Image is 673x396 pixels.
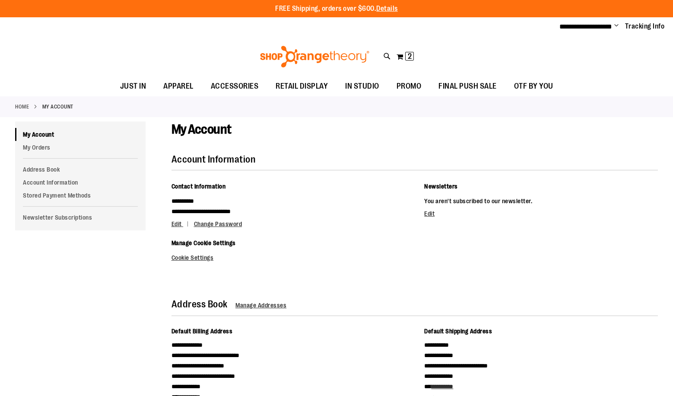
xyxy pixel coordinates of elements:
[120,77,146,96] span: JUST IN
[424,196,658,206] p: You aren't subscribed to our newsletter.
[15,103,29,111] a: Home
[235,302,286,309] a: Manage Addresses
[163,77,194,96] span: APPAREL
[171,328,233,335] span: Default Billing Address
[171,299,228,310] strong: Address Book
[376,5,398,13] a: Details
[424,328,492,335] span: Default Shipping Address
[15,211,146,224] a: Newsletter Subscriptions
[397,77,422,96] span: PROMO
[345,77,379,96] span: IN STUDIO
[276,77,328,96] span: RETAIL DISPLAY
[15,141,146,154] a: My Orders
[336,77,388,96] a: IN STUDIO
[155,77,202,96] a: APPAREL
[15,189,146,202] a: Stored Payment Methods
[171,154,256,165] strong: Account Information
[171,240,236,246] span: Manage Cookie Settings
[430,77,505,96] a: FINAL PUSH SALE
[259,46,371,67] img: Shop Orangetheory
[202,77,267,96] a: ACCESSORIES
[514,77,553,96] span: OTF BY YOU
[111,77,155,96] a: JUST IN
[42,103,73,111] strong: My Account
[15,163,146,176] a: Address Book
[505,77,562,96] a: OTF BY YOU
[171,122,232,137] span: My Account
[171,254,214,261] a: Cookie Settings
[388,77,430,96] a: PROMO
[194,220,242,227] a: Change Password
[171,183,226,190] span: Contact Information
[625,22,665,31] a: Tracking Info
[267,77,336,96] a: RETAIL DISPLAY
[438,77,497,96] span: FINAL PUSH SALE
[15,128,146,141] a: My Account
[15,176,146,189] a: Account Information
[408,52,412,61] span: 2
[171,220,193,227] a: Edit
[424,183,458,190] span: Newsletters
[275,4,398,14] p: FREE Shipping, orders over $600.
[171,220,182,227] span: Edit
[424,210,435,217] a: Edit
[614,22,619,31] button: Account menu
[211,77,259,96] span: ACCESSORIES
